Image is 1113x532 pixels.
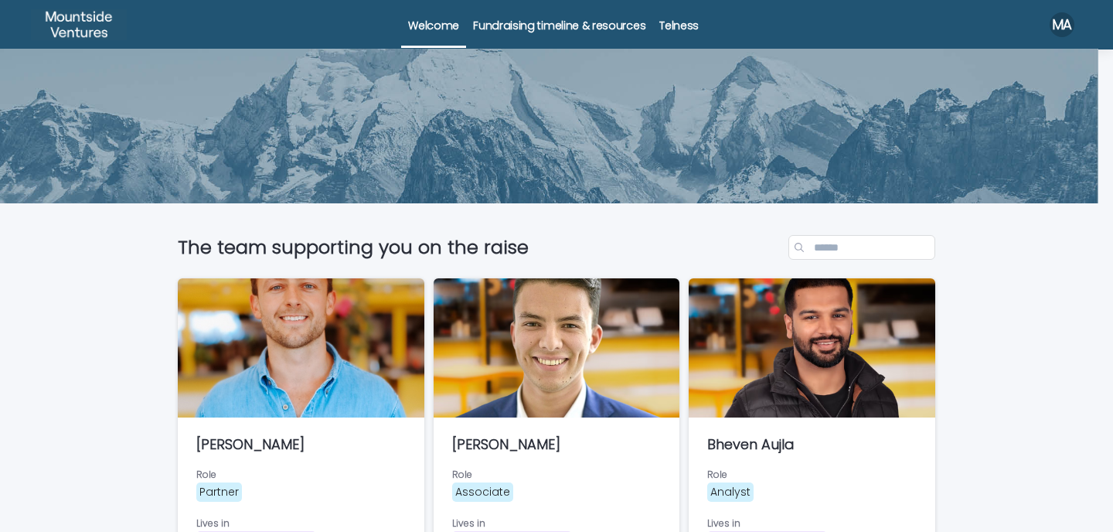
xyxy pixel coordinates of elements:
div: Analyst [707,483,754,502]
h3: Lives in [707,517,917,530]
div: Associate [452,483,513,502]
div: Partner [196,483,242,502]
p: Bheven Aujla [707,436,917,453]
h1: The team supporting you on the raise [178,237,782,259]
h3: Lives in [196,517,406,530]
div: MA [1050,12,1074,37]
p: [PERSON_NAME] [196,436,406,453]
img: twZmyNITGKVq2kBU3Vg1 [31,9,127,40]
input: Search [788,235,935,260]
h3: Lives in [452,517,662,530]
p: [PERSON_NAME] [452,436,662,453]
h3: Role [707,469,917,481]
h3: Role [452,469,662,481]
h3: Role [196,469,406,481]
